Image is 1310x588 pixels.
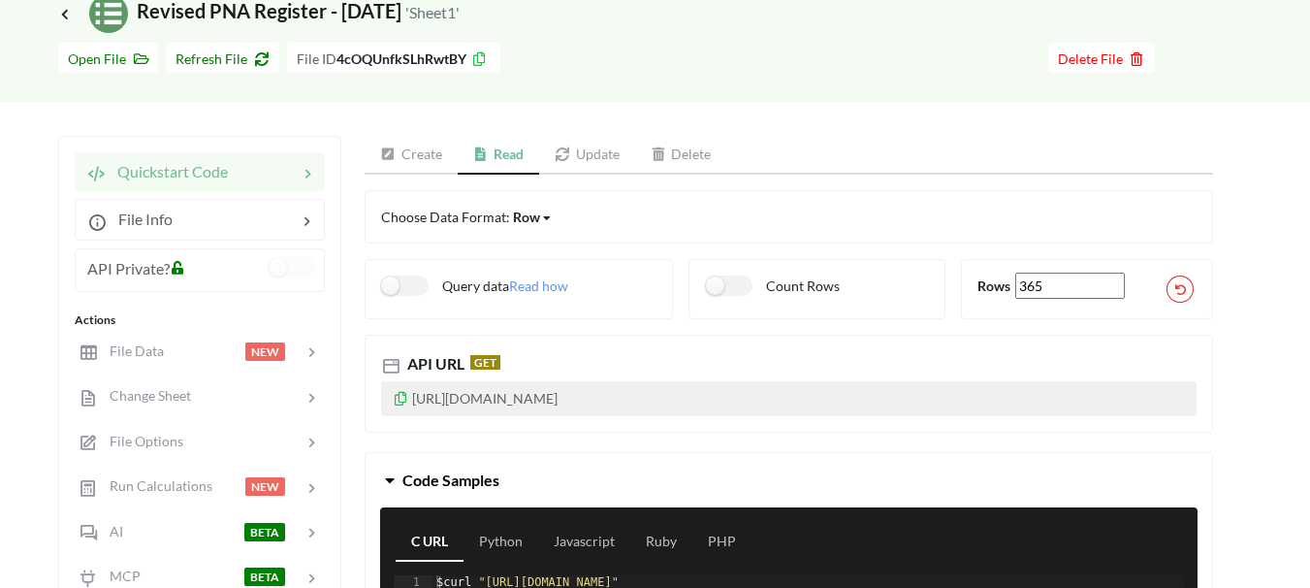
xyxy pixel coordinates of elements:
[366,453,1212,507] button: Code Samples
[402,471,499,489] span: Code Samples
[245,343,285,361] span: NEW
[58,43,158,73] button: Open File
[458,136,540,175] a: Read
[98,433,183,449] span: File Options
[336,50,466,67] b: 4cOQUnfkSLhRwtBY
[538,523,630,562] a: Javascript
[635,136,727,175] a: Delete
[98,477,212,494] span: Run Calculations
[98,387,191,404] span: Change Sheet
[245,477,285,496] span: NEW
[513,207,540,227] div: Row
[297,50,336,67] span: File ID
[1048,43,1155,73] button: Delete File
[87,259,170,278] span: API Private?
[381,381,1197,416] p: [URL][DOMAIN_NAME]
[381,276,509,296] label: Query data
[75,311,325,329] div: Actions
[98,523,123,539] span: AI
[107,210,173,228] span: File Info
[98,343,164,359] span: File Data
[539,136,635,175] a: Update
[166,43,279,73] button: Refresh File
[176,50,270,67] span: Refresh File
[470,355,500,370] span: GET
[977,278,1010,294] b: Rows
[98,568,141,584] span: MCP
[244,568,285,586] span: BETA
[463,523,538,562] a: Python
[509,278,568,294] span: Read how
[692,523,751,562] a: PHP
[1058,50,1145,67] span: Delete File
[106,162,228,180] span: Quickstart Code
[68,50,148,67] span: Open File
[405,3,460,21] small: 'Sheet1'
[630,523,692,562] a: Ruby
[365,136,458,175] a: Create
[381,209,553,225] span: Choose Data Format:
[244,523,285,541] span: BETA
[396,523,463,562] a: C URL
[705,276,840,296] label: Count Rows
[403,354,464,373] span: API URL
